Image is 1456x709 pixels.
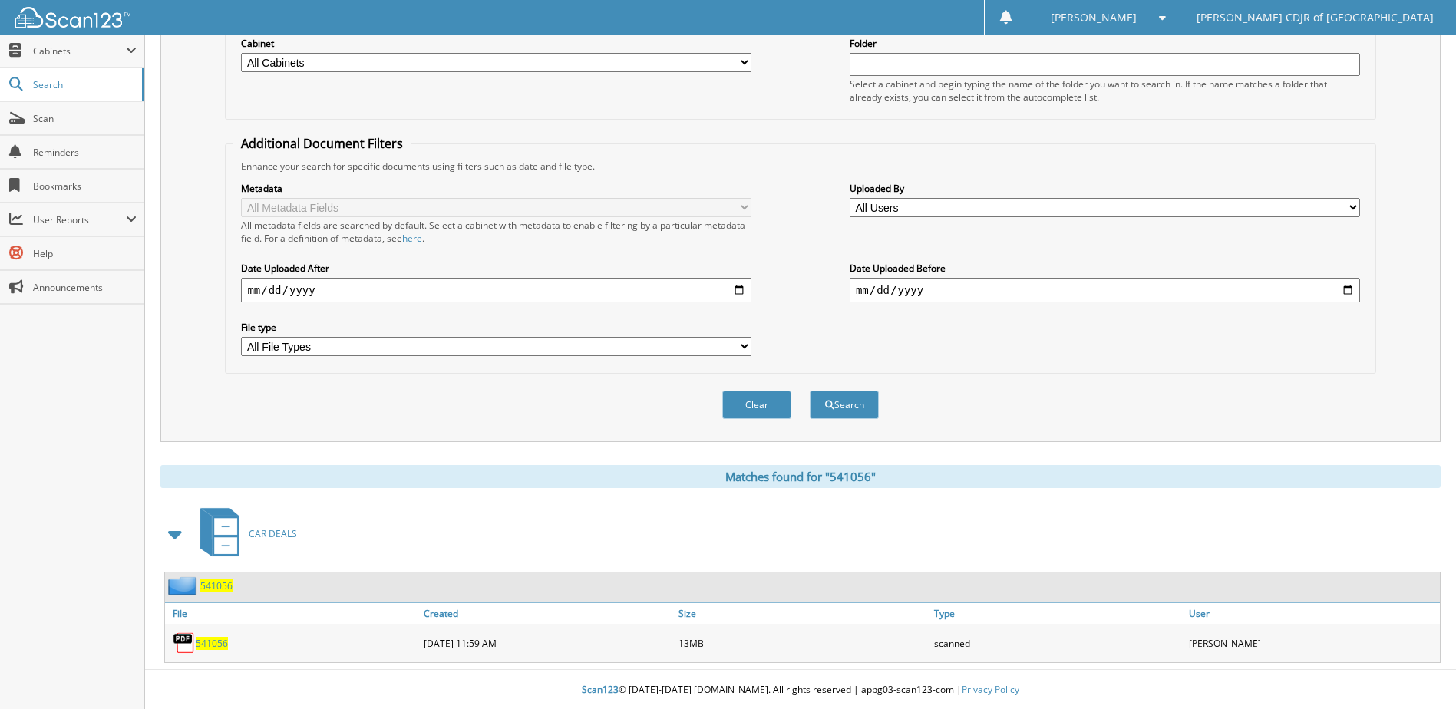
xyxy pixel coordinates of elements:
[675,628,929,658] div: 13MB
[402,232,422,245] a: here
[241,182,751,195] label: Metadata
[33,247,137,260] span: Help
[173,632,196,655] img: PDF.png
[33,146,137,159] span: Reminders
[1051,13,1137,22] span: [PERSON_NAME]
[15,7,130,28] img: scan123-logo-white.svg
[850,278,1360,302] input: end
[233,135,411,152] legend: Additional Document Filters
[420,628,675,658] div: [DATE] 11:59 AM
[33,213,126,226] span: User Reports
[33,78,134,91] span: Search
[420,603,675,624] a: Created
[850,37,1360,50] label: Folder
[196,637,228,650] a: 541056
[722,391,791,419] button: Clear
[165,603,420,624] a: File
[191,503,297,564] a: CAR DEALS
[241,278,751,302] input: start
[810,391,879,419] button: Search
[241,321,751,334] label: File type
[33,281,137,294] span: Announcements
[675,603,929,624] a: Size
[145,671,1456,709] div: © [DATE]-[DATE] [DOMAIN_NAME]. All rights reserved | appg03-scan123-com |
[249,527,297,540] span: CAR DEALS
[850,77,1360,104] div: Select a cabinet and begin typing the name of the folder you want to search in. If the name match...
[850,182,1360,195] label: Uploaded By
[33,112,137,125] span: Scan
[168,576,200,595] img: folder2.png
[930,628,1185,658] div: scanned
[200,579,233,592] a: 541056
[241,37,751,50] label: Cabinet
[160,465,1441,488] div: Matches found for "541056"
[241,262,751,275] label: Date Uploaded After
[582,683,619,696] span: Scan123
[930,603,1185,624] a: Type
[33,180,137,193] span: Bookmarks
[1185,628,1440,658] div: [PERSON_NAME]
[33,45,126,58] span: Cabinets
[1197,13,1434,22] span: [PERSON_NAME] CDJR of [GEOGRAPHIC_DATA]
[962,683,1019,696] a: Privacy Policy
[1185,603,1440,624] a: User
[233,160,1367,173] div: Enhance your search for specific documents using filters such as date and file type.
[241,219,751,245] div: All metadata fields are searched by default. Select a cabinet with metadata to enable filtering b...
[1379,635,1456,709] iframe: Chat Widget
[850,262,1360,275] label: Date Uploaded Before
